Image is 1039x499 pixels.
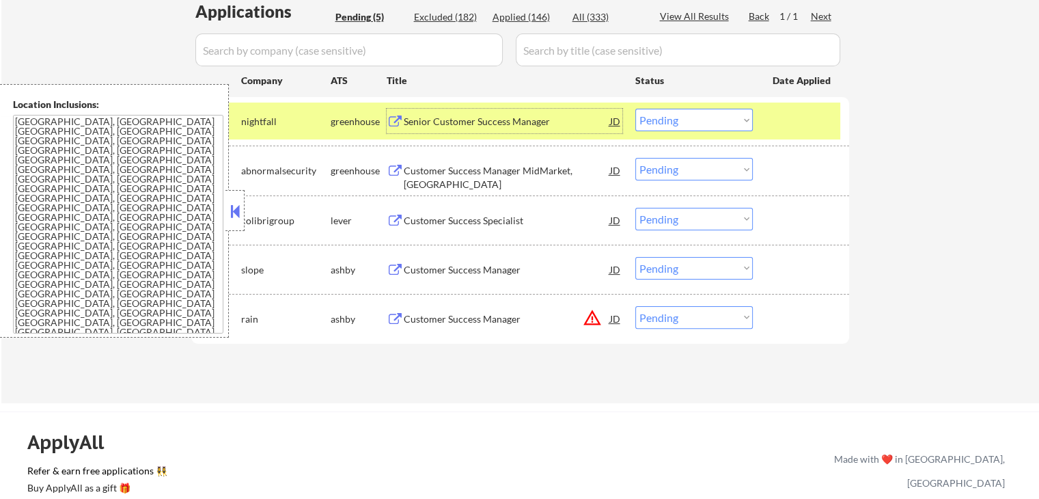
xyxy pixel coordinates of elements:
div: ATS [331,74,387,87]
div: JD [609,158,622,183]
div: abnormalsecurity [241,164,331,178]
div: Location Inclusions: [13,98,223,111]
div: Next [811,10,833,23]
div: lever [331,214,387,228]
div: Applied (146) [493,10,561,24]
div: Title [387,74,622,87]
div: slope [241,263,331,277]
div: Pending (5) [335,10,404,24]
div: JD [609,208,622,232]
a: Buy ApplyAll as a gift 🎁 [27,481,164,498]
div: All (333) [572,10,641,24]
div: Company [241,74,331,87]
div: Customer Success Manager [404,263,610,277]
div: Excluded (182) [414,10,482,24]
div: Status [635,68,753,92]
div: ApplyAll [27,431,120,454]
div: Customer Success Manager MidMarket, [GEOGRAPHIC_DATA] [404,164,610,191]
div: colibrigroup [241,214,331,228]
div: 1 / 1 [779,10,811,23]
a: Refer & earn free applications 👯‍♀️ [27,466,549,481]
div: greenhouse [331,164,387,178]
div: Made with ❤️ in [GEOGRAPHIC_DATA], [GEOGRAPHIC_DATA] [829,447,1005,495]
div: Buy ApplyAll as a gift 🎁 [27,483,164,493]
input: Search by company (case sensitive) [195,33,503,66]
div: rain [241,312,331,326]
div: Back [749,10,771,23]
input: Search by title (case sensitive) [516,33,840,66]
div: Customer Success Specialist [404,214,610,228]
button: warning_amber [583,308,602,327]
div: ashby [331,312,387,326]
div: Date Applied [773,74,833,87]
div: greenhouse [331,115,387,129]
div: nightfall [241,115,331,129]
div: View All Results [660,10,733,23]
div: JD [609,257,622,282]
div: JD [609,306,622,331]
div: Customer Success Manager [404,312,610,326]
div: Applications [195,3,331,20]
div: JD [609,109,622,133]
div: ashby [331,263,387,277]
div: Senior Customer Success Manager [404,115,610,129]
